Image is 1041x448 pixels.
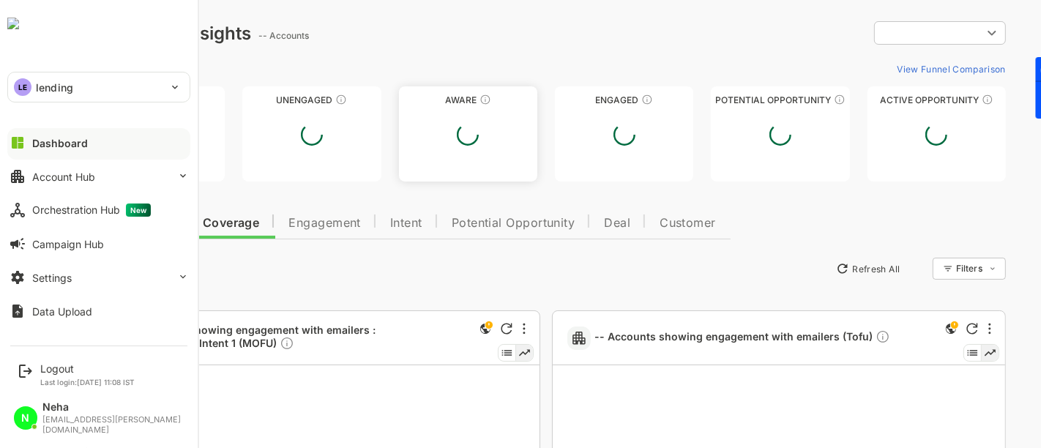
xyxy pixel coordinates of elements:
button: New Insights [35,255,142,282]
a: -- Accounts showing engagement with emailers : iGCB_IDM_ME_Intent 1 (MOFU)Description not present [73,324,425,353]
div: These accounts have not been engaged with for a defined time period [128,94,140,105]
div: These accounts have just entered the buying cycle and need further nurturing [428,94,440,105]
span: Deal [553,217,579,229]
div: Dashboard Insights [35,23,200,44]
span: Potential Opportunity [400,217,524,229]
span: -- Accounts showing engagement with emailers (Tofu) [543,329,839,346]
div: Filters [903,255,955,282]
span: Data Quality and Coverage [50,217,208,229]
div: Unreached [35,94,173,105]
ag: -- Accounts [207,30,262,41]
div: Aware [348,94,486,105]
div: These accounts have not shown enough engagement and need nurturing [284,94,296,105]
div: Refresh [449,323,461,335]
div: Filters [905,263,931,274]
div: Unengaged [191,94,329,105]
div: ​ [823,20,955,46]
div: More [937,323,940,335]
div: This is a global insight. Segment selection is not applicable for this view [891,320,908,340]
div: Potential Opportunity [660,94,798,105]
span: -- Accounts showing engagement with emailers : iGCB_IDM_ME_Intent 1 (MOFU) [73,324,419,353]
div: More [471,323,474,335]
button: Refresh All [778,257,855,280]
div: Engaged [504,94,642,105]
div: Active Opportunity [816,94,955,105]
div: These accounts have open opportunities which might be at any of the Sales Stages [930,94,942,105]
button: View Funnel Comparison [840,57,955,81]
span: Customer [608,217,665,229]
div: Description not present [228,336,243,353]
div: Description not present [824,329,839,346]
div: This is a global insight. Segment selection is not applicable for this view [425,320,443,340]
div: Refresh [915,323,927,335]
div: These accounts are warm, further nurturing would qualify them to MQAs [590,94,602,105]
a: -- Accounts showing engagement with emailers (Tofu)Description not present [543,329,845,346]
span: Intent [339,217,371,229]
div: These accounts are MQAs and can be passed on to Inside Sales [783,94,794,105]
span: Engagement [237,217,310,229]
